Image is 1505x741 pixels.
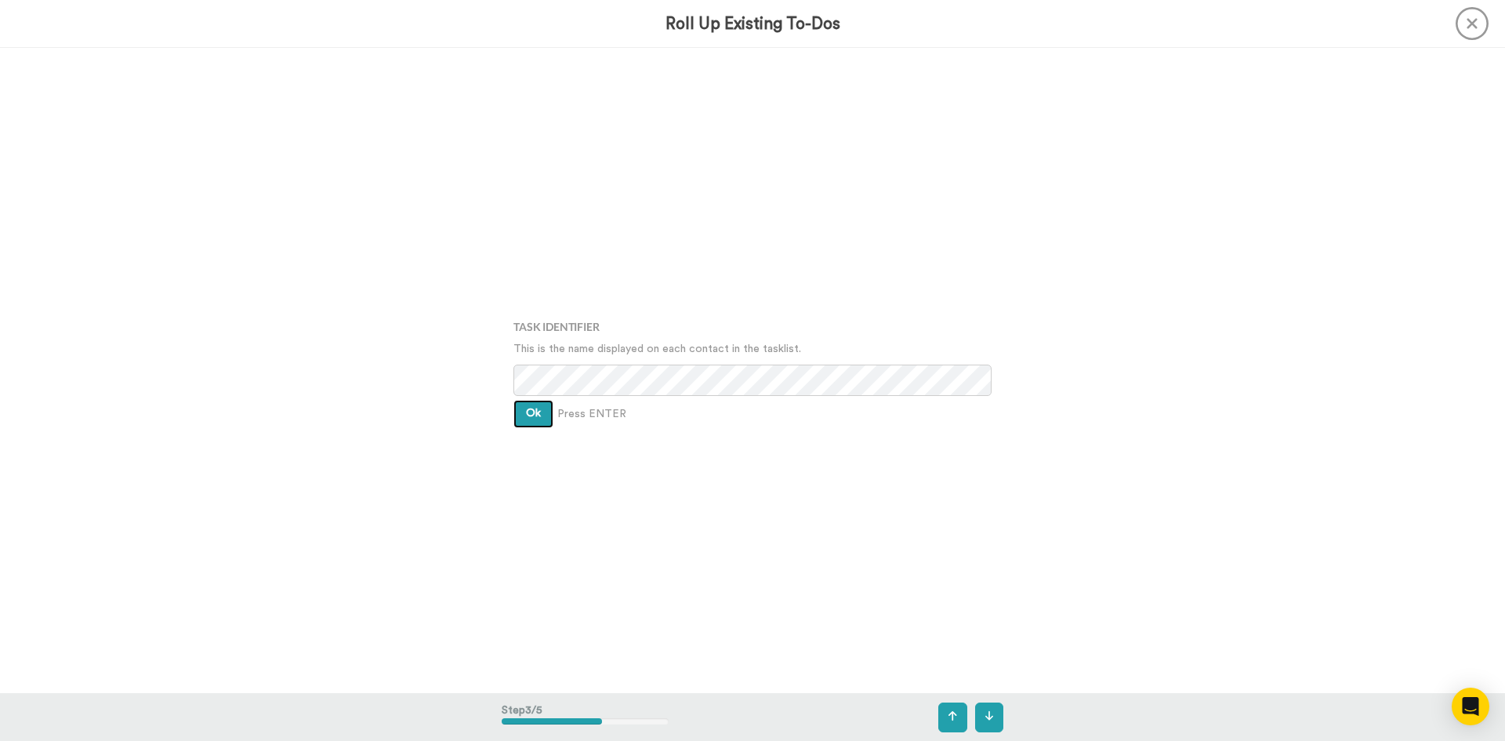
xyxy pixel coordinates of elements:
[1452,688,1489,725] div: Open Intercom Messenger
[513,400,553,428] button: Ok
[557,406,626,422] span: Press ENTER
[513,341,992,357] p: This is the name displayed on each contact in the tasklist.
[526,408,541,419] span: Ok
[665,15,840,33] h3: Roll Up Existing To-Dos
[502,695,669,740] div: Step 3 / 5
[513,321,992,332] h4: Task Identifier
